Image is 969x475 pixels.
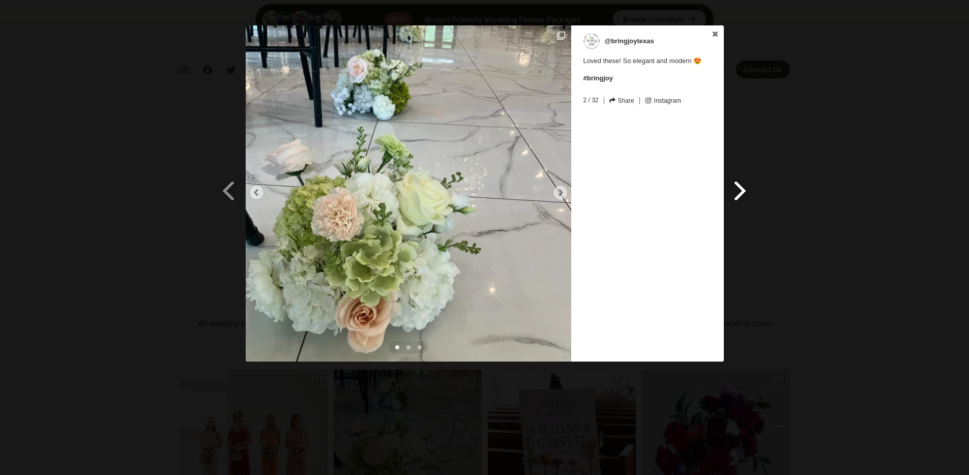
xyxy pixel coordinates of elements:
p: @bringjoytexas [605,33,654,49]
img: bringjoytexas.webp [583,33,600,49]
a: Share [609,97,634,104]
a: @bringjoytexas [583,33,705,49]
span: 2 / 32 [583,95,599,104]
a: Instagram [645,97,681,105]
img: Loved these! So elegant and modern 😍<br> <br> #bringjoy [246,25,571,362]
span: Loved these! So elegant and modern 😍 [583,52,702,83]
a: #bringjoy [583,74,613,82]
